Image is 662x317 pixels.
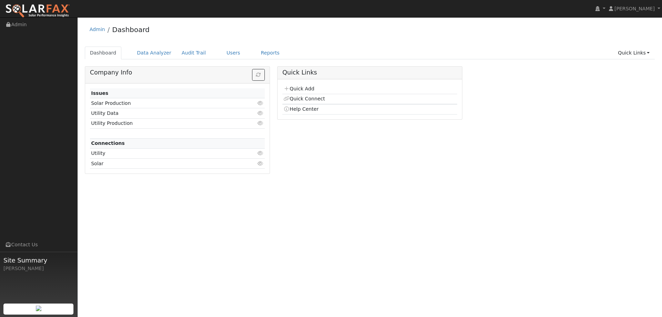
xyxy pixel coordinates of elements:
a: Data Analyzer [132,47,177,59]
td: Utility [90,148,237,158]
a: Quick Connect [283,96,325,101]
i: Click to view [258,161,264,166]
h5: Quick Links [282,69,457,76]
img: retrieve [36,306,41,311]
td: Utility Data [90,108,237,118]
a: Dashboard [85,47,122,59]
span: [PERSON_NAME] [614,6,655,11]
a: Audit Trail [177,47,211,59]
a: Help Center [283,106,319,112]
i: Click to view [258,121,264,126]
td: Utility Production [90,118,237,128]
span: Site Summary [3,256,74,265]
img: SolarFax [5,4,70,18]
div: [PERSON_NAME] [3,265,74,272]
h5: Company Info [90,69,265,76]
a: Quick Add [283,86,314,91]
a: Dashboard [112,26,150,34]
td: Solar [90,159,237,169]
a: Reports [256,47,285,59]
strong: Connections [91,140,125,146]
a: Admin [90,27,105,32]
a: Users [221,47,245,59]
i: Click to view [258,111,264,116]
i: Click to view [258,101,264,106]
i: Click to view [258,151,264,156]
td: Solar Production [90,98,237,108]
strong: Issues [91,90,108,96]
a: Quick Links [613,47,655,59]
